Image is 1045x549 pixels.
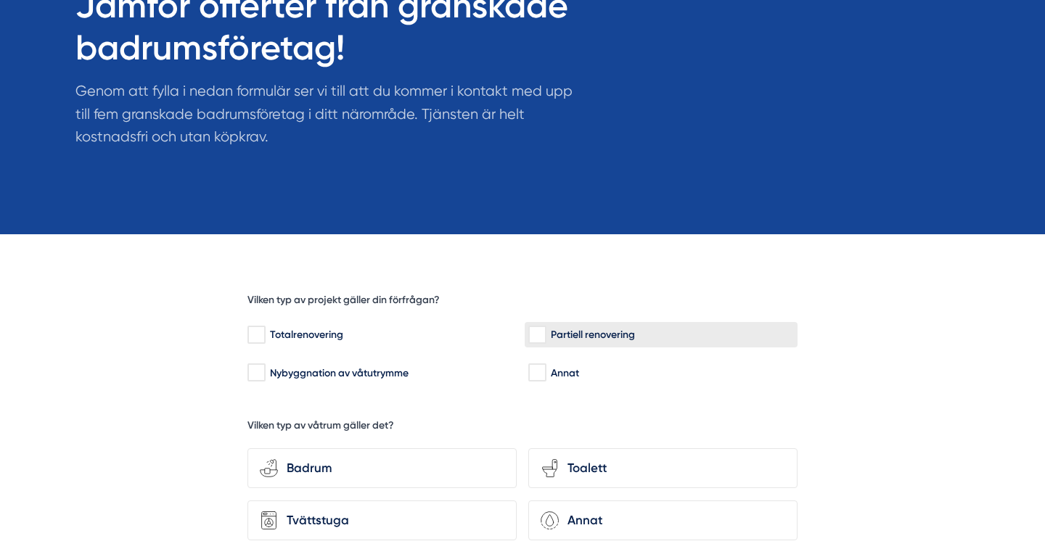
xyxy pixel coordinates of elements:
input: Partiell renovering [528,328,545,342]
h5: Vilken typ av projekt gäller din förfrågan? [247,293,440,311]
input: Nybyggnation av våtutrymme [247,366,264,380]
p: Genom att fylla i nedan formulär ser vi till att du kommer i kontakt med upp till fem granskade b... [75,80,588,155]
h5: Vilken typ av våtrum gäller det? [247,418,394,437]
input: Annat [528,366,545,380]
input: Totalrenovering [247,328,264,342]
